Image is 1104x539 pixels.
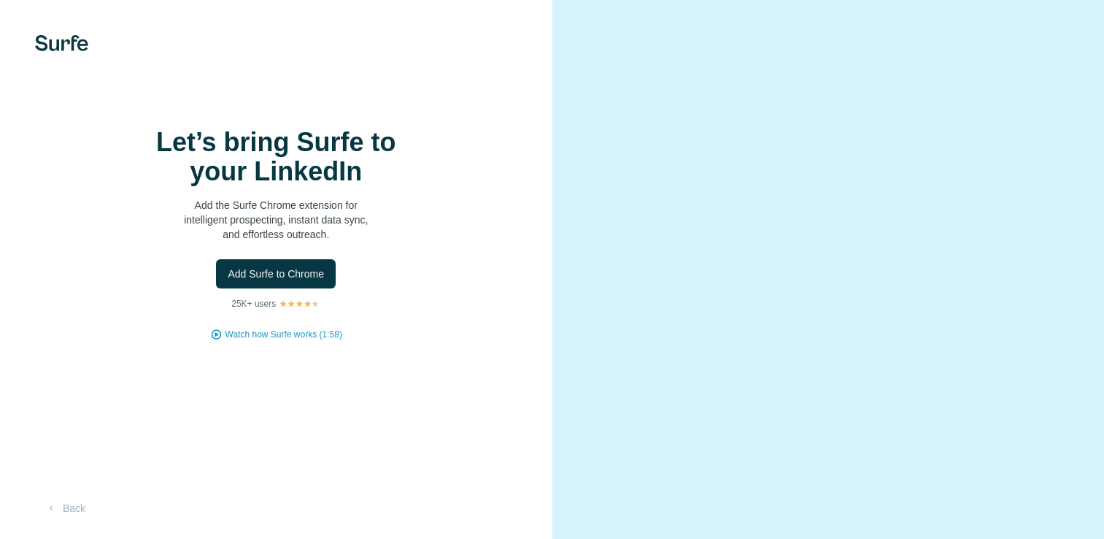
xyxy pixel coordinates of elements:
button: Add Surfe to Chrome [216,259,336,288]
img: Surfe's logo [35,35,88,51]
button: Watch how Surfe works (1:58) [225,328,342,341]
p: Add the Surfe Chrome extension for intelligent prospecting, instant data sync, and effortless out... [130,198,422,242]
h1: Let’s bring Surfe to your LinkedIn [130,128,422,186]
p: 25K+ users [231,297,276,310]
span: Add Surfe to Chrome [228,267,324,281]
button: Back [35,495,96,521]
img: Rating Stars [279,299,320,308]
